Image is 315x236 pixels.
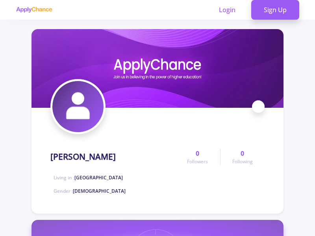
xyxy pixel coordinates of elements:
[54,174,123,181] span: Living in :
[31,29,283,108] img: Shaghayegh Momenicover image
[241,149,244,158] span: 0
[54,188,126,194] span: Gender :
[52,81,104,132] img: Shaghayegh Momeniavatar
[50,152,116,162] h1: [PERSON_NAME]
[74,174,123,181] span: [GEOGRAPHIC_DATA]
[187,158,208,165] span: Followers
[73,188,126,194] span: [DEMOGRAPHIC_DATA]
[220,149,265,165] a: 0Following
[196,149,199,158] span: 0
[232,158,253,165] span: Following
[16,7,52,13] img: applychance logo text only
[175,149,220,165] a: 0Followers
